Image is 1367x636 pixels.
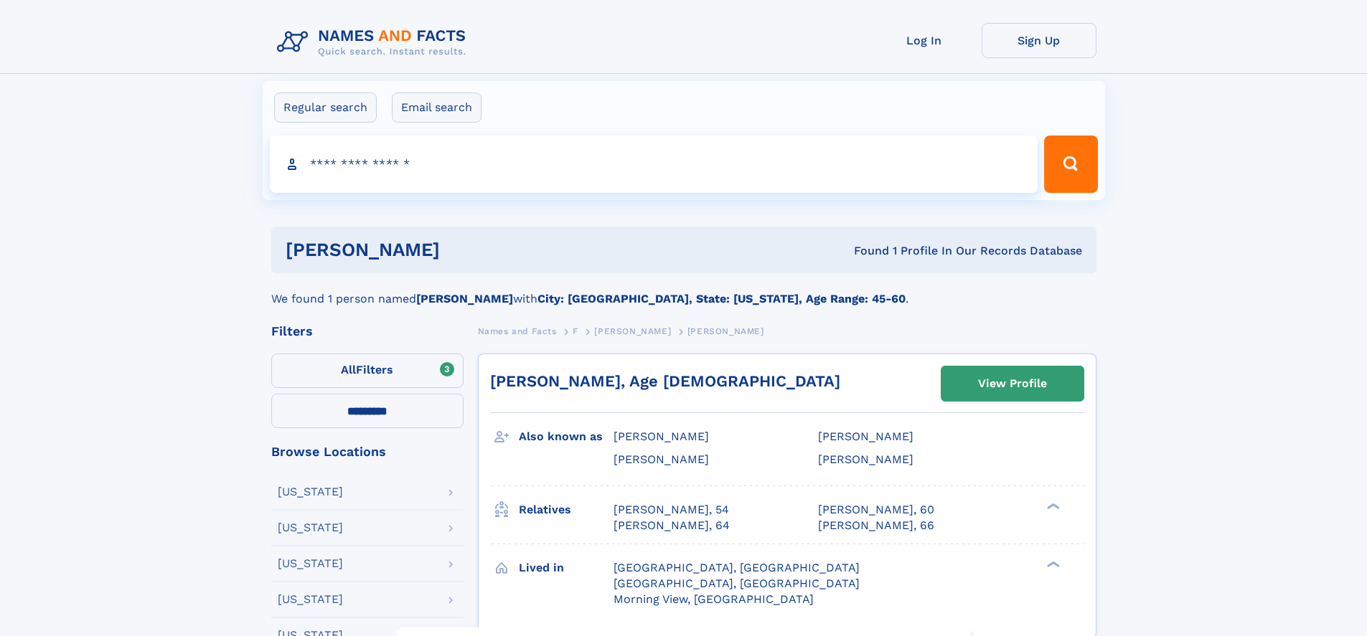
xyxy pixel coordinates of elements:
[274,92,377,123] label: Regular search
[392,92,481,123] label: Email search
[941,366,1084,401] a: View Profile
[614,518,730,533] a: [PERSON_NAME], 64
[490,372,840,390] a: [PERSON_NAME], Age [DEMOGRAPHIC_DATA]
[519,556,614,580] h3: Lived in
[271,445,464,458] div: Browse Locations
[270,136,1038,193] input: search input
[614,561,860,574] span: [GEOGRAPHIC_DATA], [GEOGRAPHIC_DATA]
[818,452,913,466] span: [PERSON_NAME]
[573,326,578,336] span: F
[978,367,1047,400] div: View Profile
[341,363,356,376] span: All
[982,23,1096,58] a: Sign Up
[271,273,1096,308] div: We found 1 person named with .
[614,502,729,518] a: [PERSON_NAME], 54
[271,23,478,62] img: Logo Names and Facts
[687,326,764,336] span: [PERSON_NAME]
[594,326,671,336] span: [PERSON_NAME]
[416,292,513,305] b: [PERSON_NAME]
[519,424,614,449] h3: Also known as
[818,502,934,518] a: [PERSON_NAME], 60
[271,325,464,338] div: Filters
[818,429,913,443] span: [PERSON_NAME]
[278,558,343,569] div: [US_STATE]
[647,243,1082,259] div: Found 1 Profile In Our Records Database
[278,486,343,498] div: [US_STATE]
[537,292,906,305] b: City: [GEOGRAPHIC_DATA], State: [US_STATE], Age Range: 45-60
[818,518,934,533] a: [PERSON_NAME], 66
[478,322,557,340] a: Names and Facts
[271,353,464,388] label: Filters
[614,429,709,443] span: [PERSON_NAME]
[519,498,614,522] h3: Relatives
[286,241,647,259] h1: [PERSON_NAME]
[614,452,709,466] span: [PERSON_NAME]
[594,322,671,340] a: [PERSON_NAME]
[1043,501,1061,511] div: ❯
[278,594,343,605] div: [US_STATE]
[614,576,860,590] span: [GEOGRAPHIC_DATA], [GEOGRAPHIC_DATA]
[573,322,578,340] a: F
[867,23,982,58] a: Log In
[1044,136,1097,193] button: Search Button
[1043,559,1061,569] div: ❯
[278,522,343,533] div: [US_STATE]
[614,592,814,606] span: Morning View, [GEOGRAPHIC_DATA]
